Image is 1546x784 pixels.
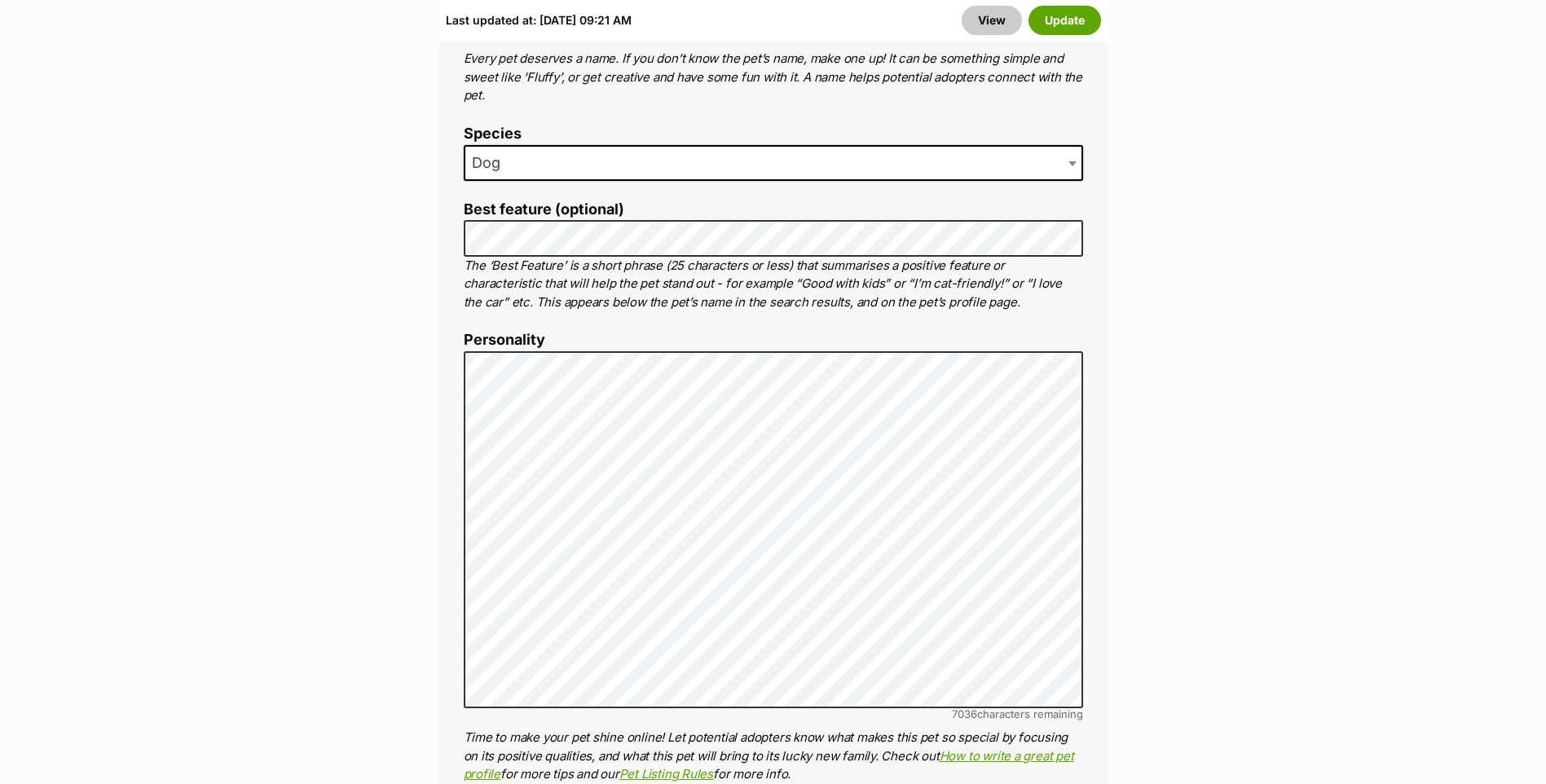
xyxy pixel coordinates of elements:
label: Best feature (optional) [464,201,1083,218]
span: Dog [464,145,1083,181]
label: Personality [464,332,1083,349]
a: How to write a great pet profile [464,748,1074,782]
span: Dog [465,152,517,174]
a: View [962,6,1022,35]
span: 7036 [952,707,977,720]
label: Species [464,126,1083,143]
div: characters remaining [464,708,1083,720]
p: Every pet deserves a name. If you don’t know the pet’s name, make one up! It can be something sim... [464,50,1083,105]
button: Update [1028,6,1101,35]
a: Pet Listing Rules [619,766,713,782]
p: The ‘Best Feature’ is a short phrase (25 characters or less) that summarises a positive feature o... [464,257,1083,312]
div: Last updated at: [DATE] 09:21 AM [446,6,632,35]
p: Time to make your pet shine online! Let potential adopters know what makes this pet so special by... [464,729,1083,784]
